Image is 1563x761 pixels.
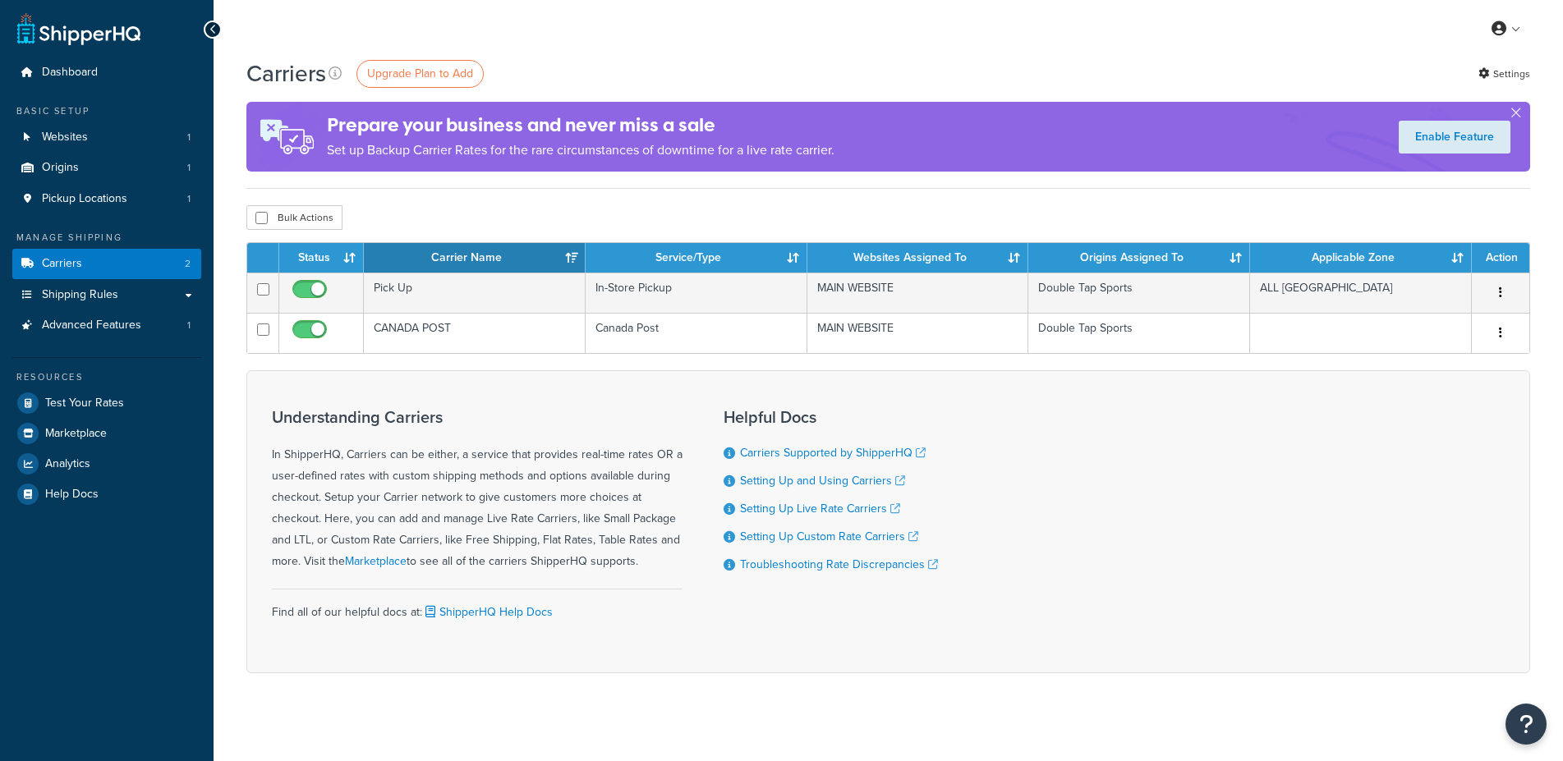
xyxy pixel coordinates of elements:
td: Pick Up [364,273,586,313]
td: Double Tap Sports [1028,273,1250,313]
a: Test Your Rates [12,388,201,418]
span: Analytics [45,457,90,471]
span: Dashboard [42,66,98,80]
a: Analytics [12,449,201,479]
h1: Carriers [246,57,326,89]
span: 1 [187,161,191,175]
div: Find all of our helpful docs at: [272,589,683,623]
a: Enable Feature [1399,121,1510,154]
a: Carriers Supported by ShipperHQ [740,444,926,461]
p: Set up Backup Carrier Rates for the rare circumstances of downtime for a live rate carrier. [327,139,834,162]
a: ShipperHQ Help Docs [422,603,553,621]
a: Shipping Rules [12,280,201,310]
th: Applicable Zone: activate to sort column ascending [1250,243,1472,273]
th: Status: activate to sort column ascending [279,243,364,273]
li: Advanced Features [12,310,201,341]
span: Origins [42,161,79,175]
span: Carriers [42,257,82,271]
th: Action [1472,243,1529,273]
img: ad-rules-rateshop-fe6ec290ccb7230408bd80ed9643f0289d75e0ffd9eb532fc0e269fcd187b520.png [246,102,327,172]
span: Marketplace [45,427,107,441]
div: Basic Setup [12,104,201,118]
h3: Understanding Carriers [272,408,683,426]
td: ALL [GEOGRAPHIC_DATA] [1250,273,1472,313]
h3: Helpful Docs [724,408,938,426]
div: In ShipperHQ, Carriers can be either, a service that provides real-time rates OR a user-defined r... [272,408,683,572]
span: Test Your Rates [45,397,124,410]
a: Carriers 2 [12,249,201,279]
a: Setting Up and Using Carriers [740,472,905,489]
span: Upgrade Plan to Add [367,65,473,82]
td: MAIN WEBSITE [807,313,1029,353]
h4: Prepare your business and never miss a sale [327,112,834,139]
a: Upgrade Plan to Add [356,60,484,88]
a: Setting Up Custom Rate Carriers [740,528,918,545]
th: Websites Assigned To: activate to sort column ascending [807,243,1029,273]
td: CANADA POST [364,313,586,353]
td: In-Store Pickup [586,273,807,313]
li: Carriers [12,249,201,279]
a: Dashboard [12,57,201,88]
span: 1 [187,319,191,332]
li: Websites [12,122,201,153]
td: Canada Post [586,313,807,353]
span: Shipping Rules [42,288,118,302]
a: Advanced Features 1 [12,310,201,341]
span: 1 [187,131,191,144]
span: 2 [185,257,191,271]
th: Service/Type: activate to sort column ascending [586,243,807,273]
a: Settings [1478,62,1530,85]
td: MAIN WEBSITE [807,273,1029,313]
a: Marketplace [345,552,407,570]
span: 1 [187,192,191,206]
div: Manage Shipping [12,231,201,245]
button: Bulk Actions [246,205,342,230]
a: ShipperHQ Home [17,12,140,45]
th: Carrier Name: activate to sort column ascending [364,243,586,273]
button: Open Resource Center [1506,704,1547,745]
a: Help Docs [12,479,201,509]
a: Setting Up Live Rate Carriers [740,500,900,517]
a: Websites 1 [12,122,201,153]
li: Pickup Locations [12,184,201,214]
th: Origins Assigned To: activate to sort column ascending [1028,243,1250,273]
div: Resources [12,370,201,384]
li: Origins [12,153,201,183]
a: Origins 1 [12,153,201,183]
span: Pickup Locations [42,192,127,206]
a: Troubleshooting Rate Discrepancies [740,556,938,573]
a: Pickup Locations 1 [12,184,201,214]
td: Double Tap Sports [1028,313,1250,353]
span: Advanced Features [42,319,141,332]
span: Websites [42,131,88,144]
span: Help Docs [45,488,99,502]
a: Marketplace [12,419,201,448]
